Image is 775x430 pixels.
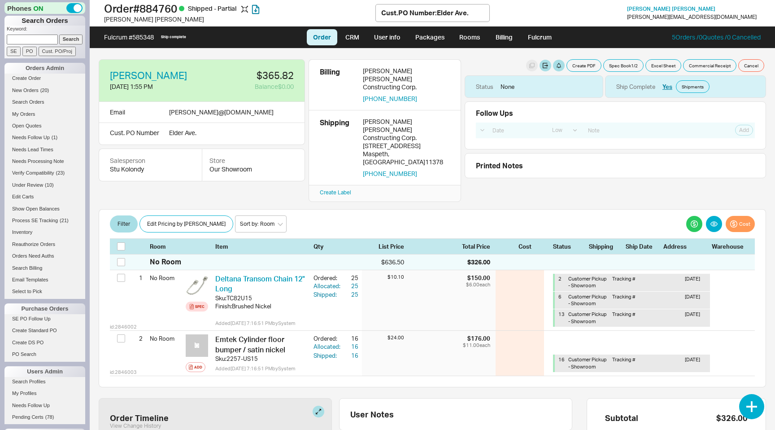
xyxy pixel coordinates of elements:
[215,294,226,302] div: Sku:
[342,274,358,282] div: 25
[4,216,85,225] a: Process SE Tracking(21)
[169,128,275,137] div: Elder Ave.
[110,369,137,376] span: id: 2846003
[362,258,404,267] div: $636.50
[195,303,205,310] div: Spec
[558,311,565,325] div: 13
[4,168,85,178] a: Verify Compatibility(23)
[147,219,226,229] span: Edit Pricing by [PERSON_NAME]
[662,83,672,91] button: Yes
[605,413,638,423] div: Subtotal
[589,242,622,250] div: Shipping
[4,121,85,131] a: Open Quotes
[131,270,143,285] div: 1
[568,276,607,289] span: Customer Pickup - Showroom
[627,14,757,20] div: [PERSON_NAME][EMAIL_ADDRESS][DOMAIN_NAME]
[572,62,596,69] span: Create PDF
[320,118,356,178] div: Shipping
[342,334,358,342] div: 16
[4,303,85,314] div: Purchase Orders
[139,215,233,233] button: Edit Pricing by [PERSON_NAME]
[4,240,85,249] a: Reauthorize Orders
[45,182,54,188] span: ( 10 )
[60,218,69,223] span: ( 21 )
[320,189,351,196] a: Create Label
[685,311,706,325] div: [DATE]
[4,338,85,347] a: Create DS PO
[651,62,675,69] span: Excel Sheet
[4,350,85,359] a: PO Search
[110,70,187,80] a: [PERSON_NAME]
[4,326,85,335] a: Create Standard PO
[4,314,85,324] a: SE PO Follow Up
[363,75,450,91] div: [PERSON_NAME] Constructing Corp.
[209,165,297,174] div: Our Showroom
[12,88,39,93] span: New Orders
[603,59,644,72] button: Spec Book1/2
[4,63,85,74] div: Orders Admin
[467,258,490,267] div: $326.00
[4,401,85,410] a: Needs Follow Up
[215,320,306,327] div: Added [DATE] 7:16:51 PM by System
[12,170,54,176] span: Verify Compatibility
[39,47,76,56] input: Cust. PO/Proj
[363,118,450,126] div: [PERSON_NAME]
[735,125,753,136] button: Add
[4,110,85,119] a: My Orders
[466,274,490,282] div: $150.00
[676,80,710,93] a: Shipments
[313,242,358,250] div: Qty
[307,29,337,45] a: Order
[110,324,137,330] span: id: 2846002
[362,274,404,281] div: $10.10
[558,294,565,307] div: 6
[363,67,450,75] div: [PERSON_NAME]
[463,342,490,348] div: $11.00 each
[313,351,342,360] div: Shipped:
[150,242,182,250] div: Room
[738,59,764,72] button: Cancel
[4,180,85,190] a: Under Review(10)
[110,156,191,165] div: Salesperson
[381,8,469,18] div: Cust. PO Number : Elder Ave.
[342,290,358,298] div: 25
[110,423,161,429] button: View Change History
[4,287,85,296] a: Select to Pick
[558,276,565,290] div: 2
[59,35,83,44] input: Search
[466,282,490,287] div: $6.00 each
[4,366,85,377] div: Users Admin
[22,47,37,56] input: PO
[4,412,85,422] a: Pending Certs(78)
[186,274,208,296] img: TC82U15_qjqwmh
[12,158,64,164] span: Needs Processing Note
[350,409,568,419] div: User Notes
[4,389,85,398] a: My Profiles
[188,4,238,12] span: Shipped - Partial
[104,15,375,24] div: [PERSON_NAME] [PERSON_NAME]
[313,282,358,290] button: Allocated:25
[4,377,85,386] a: Search Profiles
[612,294,636,300] span: Tracking #
[685,276,706,290] div: [DATE]
[566,59,601,72] button: Create PDF
[150,270,182,285] div: No Room
[342,351,358,360] div: 16
[4,74,85,83] a: Create Order
[12,403,50,408] span: Needs Follow Up
[4,133,85,142] a: Needs Follow Up(1)
[627,6,715,12] a: [PERSON_NAME] [PERSON_NAME]
[4,275,85,285] a: Email Templates
[118,219,130,229] span: Filter
[12,135,50,140] span: Needs Follow Up
[612,311,636,317] span: Tracking #
[672,33,761,41] a: 5Orders /0Quotes /0 Cancelled
[4,16,85,26] h1: Search Orders
[208,70,294,80] div: $365.82
[739,127,749,134] span: Add
[558,356,565,370] div: 16
[313,342,358,351] button: Allocated:16
[583,124,690,136] input: Note
[4,97,85,107] a: Search Orders
[4,86,85,95] a: New Orders(20)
